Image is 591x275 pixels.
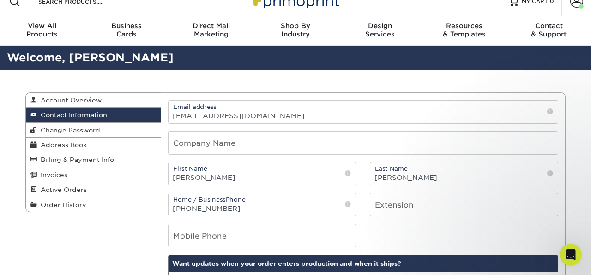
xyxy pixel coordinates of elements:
div: Want updates when your order enters production and when it ships? [169,255,558,272]
span: Shop By [253,22,338,30]
a: Address Book [26,137,161,152]
a: Contact& Support [507,16,591,46]
a: Order History [26,197,161,212]
span: Active Orders [37,186,87,193]
div: Marketing [169,22,253,38]
a: DesignServices [338,16,422,46]
span: Resources [422,22,507,30]
span: Business [84,22,169,30]
span: Contact [507,22,591,30]
div: Cards [84,22,169,38]
div: Services [338,22,422,38]
div: Industry [253,22,338,38]
a: BusinessCards [84,16,169,46]
a: Direct MailMarketing [169,16,253,46]
iframe: Intercom live chat [560,244,582,266]
span: Contact Information [37,111,107,119]
a: Contact Information [26,108,161,122]
span: Address Book [37,141,87,149]
span: Account Overview [37,96,102,104]
a: Shop ByIndustry [253,16,338,46]
a: Billing & Payment Info [26,152,161,167]
div: & Templates [422,22,507,38]
span: Order History [37,201,86,209]
span: Change Password [37,126,100,134]
a: Resources& Templates [422,16,507,46]
a: Account Overview [26,93,161,108]
a: Invoices [26,167,161,182]
a: Active Orders [26,182,161,197]
span: Direct Mail [169,22,253,30]
div: & Support [507,22,591,38]
span: Design [338,22,422,30]
span: Invoices [37,171,67,179]
a: Change Password [26,123,161,137]
span: Billing & Payment Info [37,156,114,163]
